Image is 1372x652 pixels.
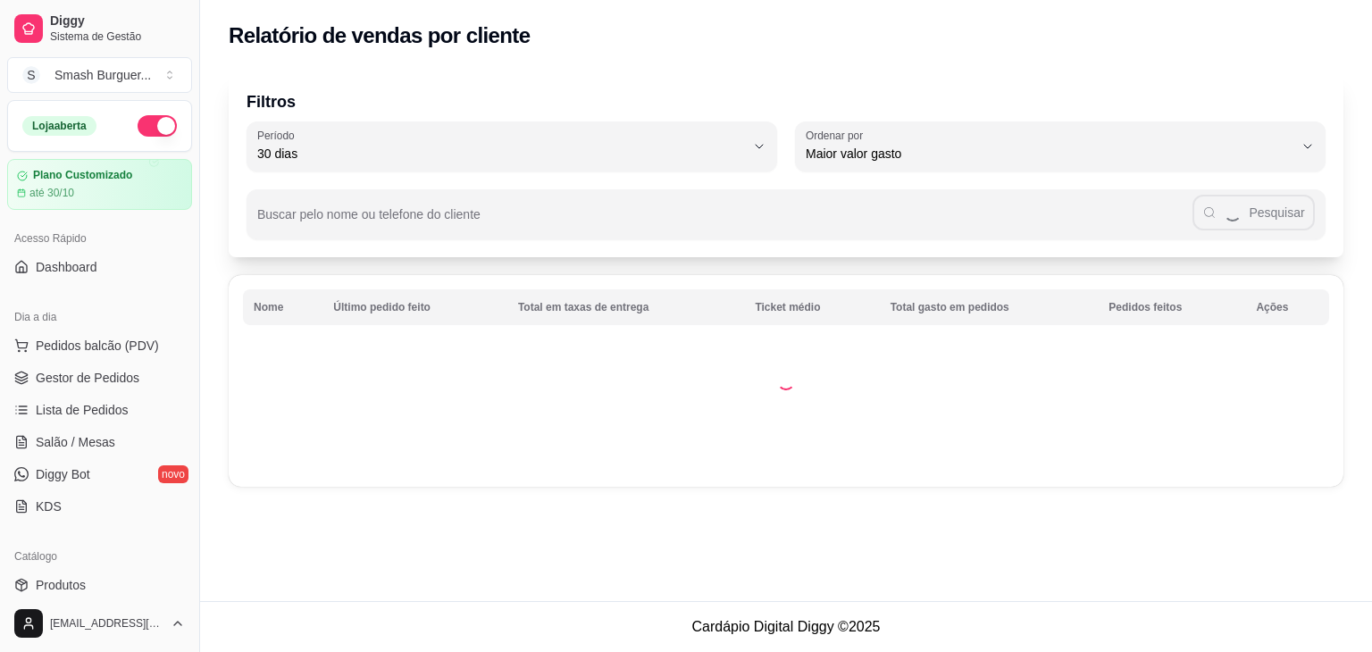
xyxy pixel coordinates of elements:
button: [EMAIL_ADDRESS][DOMAIN_NAME] [7,602,192,645]
a: Gestor de Pedidos [7,364,192,392]
span: Dashboard [36,258,97,276]
a: Salão / Mesas [7,428,192,456]
label: Ordenar por [806,128,869,143]
a: Produtos [7,571,192,599]
span: Diggy [50,13,185,29]
button: Pedidos balcão (PDV) [7,331,192,360]
span: Pedidos balcão (PDV) [36,337,159,355]
div: Loja aberta [22,116,96,136]
span: 30 dias [257,145,745,163]
button: Ordenar porMaior valor gasto [795,121,1326,171]
span: KDS [36,497,62,515]
input: Buscar pelo nome ou telefone do cliente [257,213,1192,230]
a: Plano Customizadoaté 30/10 [7,159,192,210]
a: Lista de Pedidos [7,396,192,424]
a: Dashboard [7,253,192,281]
p: Filtros [247,89,1326,114]
span: Diggy Bot [36,465,90,483]
span: Maior valor gasto [806,145,1293,163]
div: Smash Burguer ... [54,66,151,84]
div: Acesso Rápido [7,224,192,253]
span: Lista de Pedidos [36,401,129,419]
a: Diggy Botnovo [7,460,192,489]
label: Período [257,128,300,143]
div: Dia a dia [7,303,192,331]
div: Catálogo [7,542,192,571]
span: S [22,66,40,84]
span: Sistema de Gestão [50,29,185,44]
div: Loading [777,372,795,390]
article: até 30/10 [29,186,74,200]
h2: Relatório de vendas por cliente [229,21,531,50]
span: [EMAIL_ADDRESS][DOMAIN_NAME] [50,616,163,631]
footer: Cardápio Digital Diggy © 2025 [200,601,1372,652]
button: Alterar Status [138,115,177,137]
a: DiggySistema de Gestão [7,7,192,50]
a: KDS [7,492,192,521]
button: Select a team [7,57,192,93]
button: Período30 dias [247,121,777,171]
span: Produtos [36,576,86,594]
span: Salão / Mesas [36,433,115,451]
span: Gestor de Pedidos [36,369,139,387]
article: Plano Customizado [33,169,132,182]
